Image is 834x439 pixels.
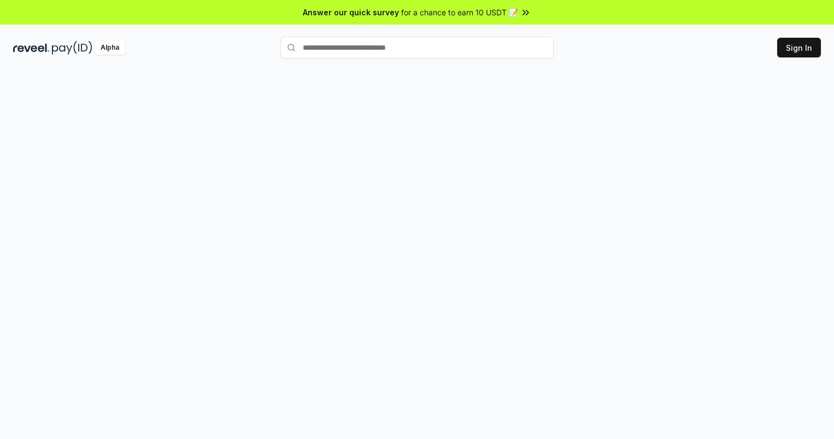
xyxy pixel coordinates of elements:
span: Answer our quick survey [303,7,399,18]
img: reveel_dark [13,41,50,55]
div: Alpha [95,41,125,55]
span: for a chance to earn 10 USDT 📝 [401,7,518,18]
button: Sign In [777,38,821,57]
img: pay_id [52,41,92,55]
